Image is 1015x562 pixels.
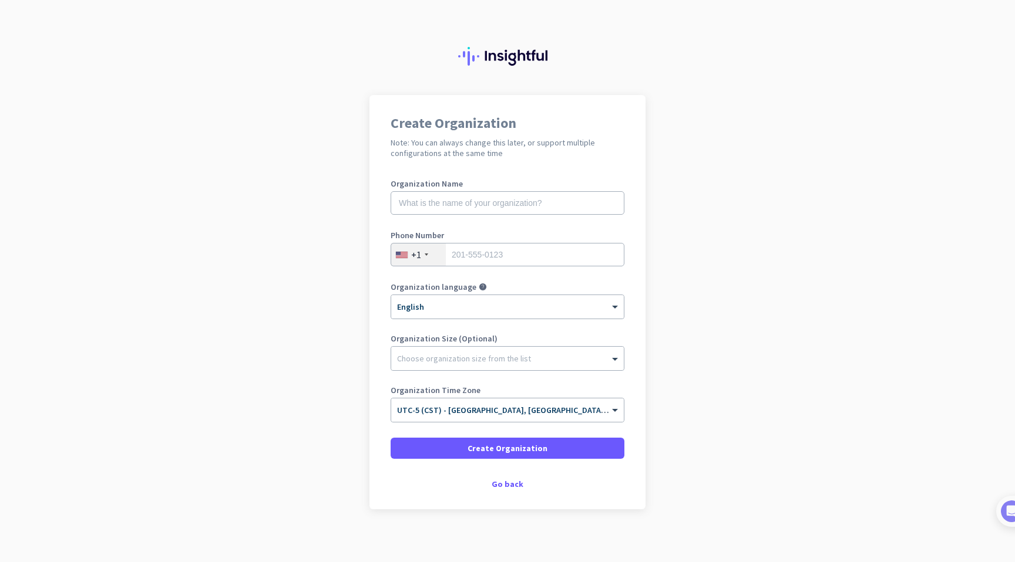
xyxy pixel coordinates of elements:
label: Organization Size (Optional) [391,334,624,343]
img: Insightful [458,47,557,66]
label: Organization Name [391,180,624,188]
input: 201-555-0123 [391,243,624,266]
div: Go back [391,480,624,488]
button: Create Organization [391,438,624,459]
label: Organization Time Zone [391,386,624,394]
div: +1 [411,249,421,260]
span: Create Organization [468,442,547,454]
input: What is the name of your organization? [391,191,624,215]
h1: Create Organization [391,116,624,130]
label: Organization language [391,283,476,291]
label: Phone Number [391,231,624,239]
h2: Note: You can always change this later, or support multiple configurations at the same time [391,137,624,158]
i: help [479,283,487,291]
